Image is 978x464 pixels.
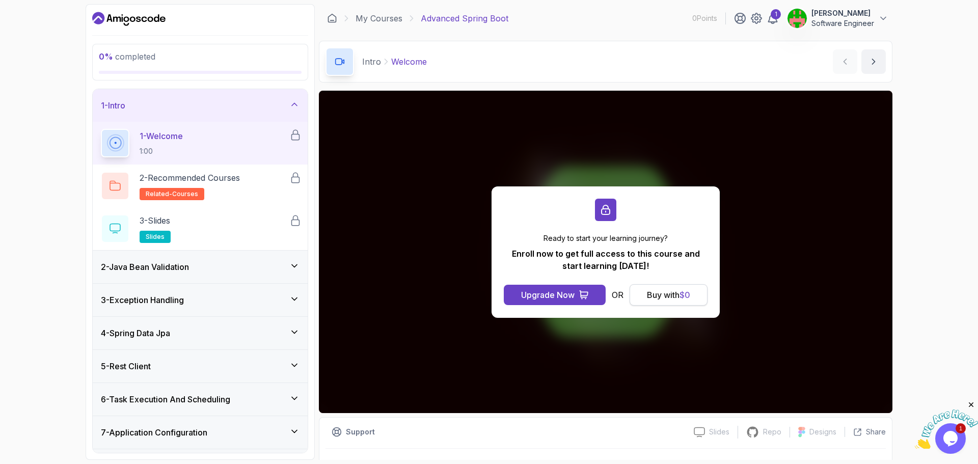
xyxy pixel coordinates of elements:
[93,350,308,383] button: 5-Rest Client
[101,393,230,405] h3: 6 - Task Execution And Scheduling
[101,327,170,339] h3: 4 - Spring Data Jpa
[101,214,300,243] button: 3-Slidesslides
[709,427,729,437] p: Slides
[93,317,308,349] button: 4-Spring Data Jpa
[362,56,381,68] p: Intro
[356,12,402,24] a: My Courses
[811,8,874,18] p: [PERSON_NAME]
[811,18,874,29] p: Software Engineer
[647,289,690,301] div: Buy with
[504,285,606,305] button: Upgrade Now
[787,8,888,29] button: user profile image[PERSON_NAME]Software Engineer
[93,383,308,416] button: 6-Task Execution And Scheduling
[140,214,170,227] p: 3 - Slides
[140,146,183,156] p: 1:00
[93,251,308,283] button: 2-Java Bean Validation
[99,51,113,62] span: 0 %
[93,284,308,316] button: 3-Exception Handling
[421,12,508,24] p: Advanced Spring Boot
[771,9,781,19] div: 1
[504,233,708,243] p: Ready to start your learning journey?
[391,56,427,68] p: Welcome
[763,427,781,437] p: Repo
[630,284,708,306] button: Buy with$0
[146,190,198,198] span: related-courses
[140,130,183,142] p: 1 - Welcome
[99,51,155,62] span: completed
[92,11,166,27] a: Dashboard
[809,427,836,437] p: Designs
[861,49,886,74] button: next content
[101,129,300,157] button: 1-Welcome1:00
[101,294,184,306] h3: 3 - Exception Handling
[612,289,623,301] p: OR
[521,289,575,301] div: Upgrade Now
[325,424,381,440] button: Support button
[787,9,807,28] img: user profile image
[915,400,978,449] iframe: chat widget
[140,172,240,184] p: 2 - Recommended Courses
[845,427,886,437] button: Share
[93,89,308,122] button: 1-Intro
[101,172,300,200] button: 2-Recommended Coursesrelated-courses
[866,427,886,437] p: Share
[146,233,165,241] span: slides
[327,13,337,23] a: Dashboard
[680,290,690,300] span: $ 0
[504,248,708,272] p: Enroll now to get full access to this course and start learning [DATE]!
[93,416,308,449] button: 7-Application Configuration
[346,427,375,437] p: Support
[101,261,189,273] h3: 2 - Java Bean Validation
[833,49,857,74] button: previous content
[101,426,207,439] h3: 7 - Application Configuration
[692,13,717,23] p: 0 Points
[101,360,151,372] h3: 5 - Rest Client
[101,99,125,112] h3: 1 - Intro
[767,12,779,24] a: 1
